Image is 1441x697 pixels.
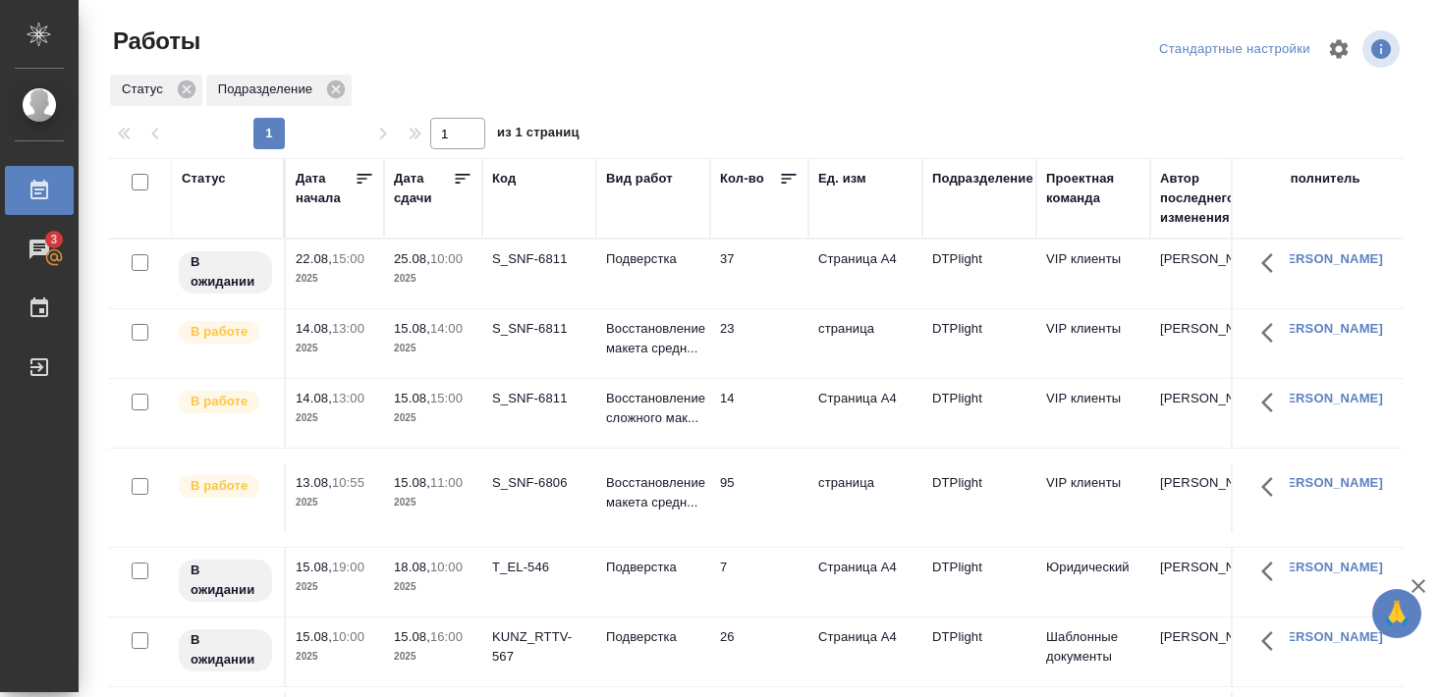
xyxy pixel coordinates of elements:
p: Восстановление макета средн... [606,319,700,358]
span: из 1 страниц [497,121,580,149]
div: Автор последнего изменения [1160,169,1254,228]
td: DTPlight [922,617,1036,686]
p: 11:00 [430,475,463,490]
p: 18.08, [394,560,430,574]
p: 2025 [296,269,374,289]
span: Настроить таблицу [1315,26,1362,73]
p: 14.08, [296,391,332,405]
td: VIP клиенты [1036,309,1150,378]
p: Восстановление макета средн... [606,473,700,512]
span: 🙏 [1380,593,1413,634]
p: 14.08, [296,321,332,336]
td: [PERSON_NAME] [1150,309,1264,378]
button: Здесь прячутся важные кнопки [1249,379,1297,426]
div: Код [492,169,516,188]
td: 95 [710,463,808,532]
p: 13:00 [332,321,364,336]
td: VIP клиенты [1036,463,1150,532]
p: 19:00 [332,560,364,574]
p: 2025 [296,493,374,512]
p: В работе [191,322,248,342]
div: Статус [182,169,226,188]
p: Восстановление сложного мак... [606,389,700,428]
div: Вид работ [606,169,673,188]
span: Посмотреть информацию [1362,30,1404,68]
p: 2025 [296,577,374,597]
td: VIP клиенты [1036,240,1150,308]
td: DTPlight [922,309,1036,378]
p: 2025 [296,647,374,667]
div: Проектная команда [1046,169,1140,208]
span: Работы [108,26,200,57]
td: 14 [710,379,808,448]
p: Подверстка [606,558,700,577]
a: [PERSON_NAME] [1274,321,1383,336]
td: Страница А4 [808,548,922,617]
td: [PERSON_NAME] [1150,617,1264,686]
div: Исполнитель [1274,169,1360,188]
td: Юридический [1036,548,1150,617]
td: страница [808,309,922,378]
td: VIP клиенты [1036,379,1150,448]
span: 3 [38,230,69,249]
td: 37 [710,240,808,308]
div: Исполнитель выполняет работу [177,473,274,500]
p: 2025 [296,339,374,358]
div: Исполнитель выполняет работу [177,319,274,346]
td: DTPlight [922,379,1036,448]
a: [PERSON_NAME] [1274,560,1383,574]
p: Подразделение [218,80,319,99]
div: T_EL-546 [492,558,586,577]
p: 10:00 [430,251,463,266]
p: В работе [191,392,248,411]
button: Здесь прячутся важные кнопки [1249,240,1297,287]
p: В работе [191,476,248,496]
div: Исполнитель назначен, приступать к работе пока рано [177,249,274,295]
td: [PERSON_NAME] [1150,379,1264,448]
p: 2025 [394,269,472,289]
div: S_SNF-6811 [492,319,586,339]
td: страница [808,463,922,532]
p: 15.08, [394,475,430,490]
div: Исполнитель выполняет работу [177,389,274,415]
button: Здесь прячутся важные кнопки [1249,617,1297,665]
p: 2025 [394,408,472,428]
p: 15.08, [296,629,332,644]
td: [PERSON_NAME] [1150,548,1264,617]
p: 25.08, [394,251,430,266]
button: 🙏 [1372,589,1421,638]
div: KUNZ_RTTV-567 [492,627,586,667]
div: Кол-во [720,169,764,188]
p: 2025 [296,408,374,428]
p: Подверстка [606,627,700,647]
p: 13:00 [332,391,364,405]
div: S_SNF-6811 [492,389,586,408]
div: Подразделение [206,75,352,106]
p: Подверстка [606,249,700,269]
div: S_SNF-6806 [492,473,586,493]
div: S_SNF-6811 [492,249,586,269]
p: 10:00 [332,629,364,644]
p: В ожидании [191,252,260,292]
td: Страница А4 [808,379,922,448]
p: 2025 [394,577,472,597]
td: Шаблонные документы [1036,617,1150,686]
button: Здесь прячутся важные кнопки [1249,309,1297,356]
a: 3 [5,225,74,274]
div: Статус [110,75,202,106]
p: 15.08, [394,629,430,644]
p: 10:55 [332,475,364,490]
p: 15.08, [296,560,332,574]
button: Здесь прячутся важные кнопки [1249,463,1297,510]
div: Ед. изм [818,169,866,188]
p: 2025 [394,493,472,512]
td: DTPlight [922,463,1036,532]
p: 15:00 [332,251,364,266]
div: Подразделение [932,169,1033,188]
div: Исполнитель назначен, приступать к работе пока рано [177,558,274,604]
p: 15:00 [430,391,463,405]
a: [PERSON_NAME] [1274,251,1383,266]
p: 22.08, [296,251,332,266]
td: [PERSON_NAME] [1150,240,1264,308]
a: [PERSON_NAME] [1274,629,1383,644]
